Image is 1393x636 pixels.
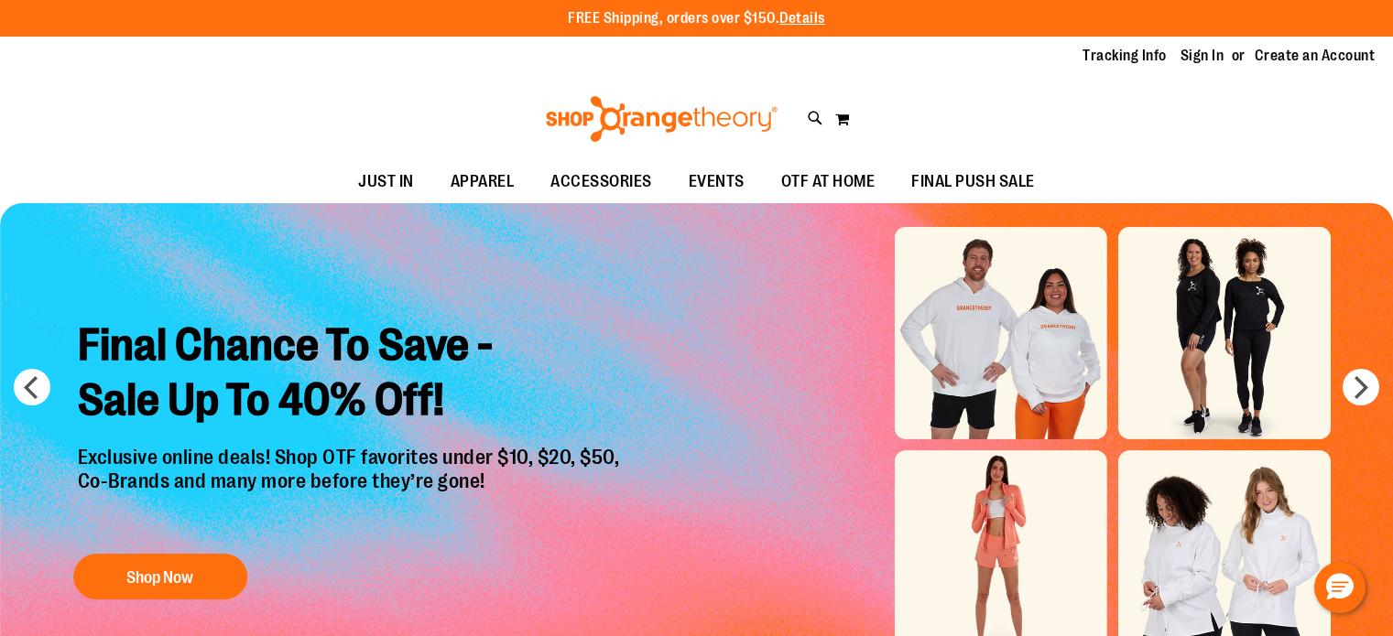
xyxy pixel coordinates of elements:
[432,161,533,203] a: APPAREL
[1255,46,1376,66] a: Create an Account
[779,10,825,27] a: Details
[73,554,247,599] button: Shop Now
[543,96,780,142] img: Shop Orangetheory
[568,8,825,29] p: FREE Shipping, orders over $150.
[64,304,638,446] h2: Final Chance To Save - Sale Up To 40% Off!
[64,446,638,535] p: Exclusive online deals! Shop OTF favorites under $10, $20, $50, Co-Brands and many more before th...
[358,161,414,202] span: JUST IN
[689,161,745,202] span: EVENTS
[763,161,894,203] a: OTF AT HOME
[670,161,763,203] a: EVENTS
[340,161,432,203] a: JUST IN
[14,369,50,405] button: prev
[911,161,1035,202] span: FINAL PUSH SALE
[1083,46,1167,66] a: Tracking Info
[532,161,670,203] a: ACCESSORIES
[893,161,1053,203] a: FINAL PUSH SALE
[781,161,876,202] span: OTF AT HOME
[451,161,515,202] span: APPAREL
[1314,562,1366,613] button: Hello, have a question? Let’s chat.
[550,161,652,202] span: ACCESSORIES
[1181,46,1224,66] a: Sign In
[1343,369,1379,405] button: next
